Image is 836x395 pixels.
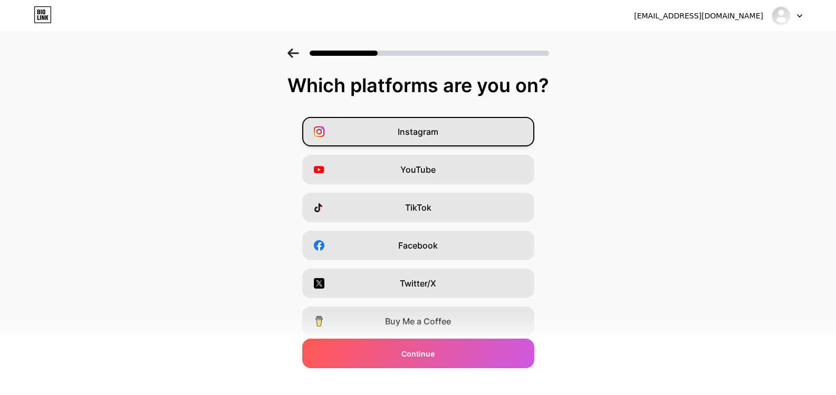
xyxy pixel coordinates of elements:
[771,6,791,26] img: visionmagic
[385,315,451,328] span: Buy Me a Coffee
[398,239,438,252] span: Facebook
[400,277,436,290] span: Twitter/X
[11,75,825,96] div: Which platforms are you on?
[401,348,435,359] span: Continue
[400,163,436,176] span: YouTube
[634,11,763,22] div: [EMAIL_ADDRESS][DOMAIN_NAME]
[405,201,431,214] span: TikTok
[398,125,438,138] span: Instagram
